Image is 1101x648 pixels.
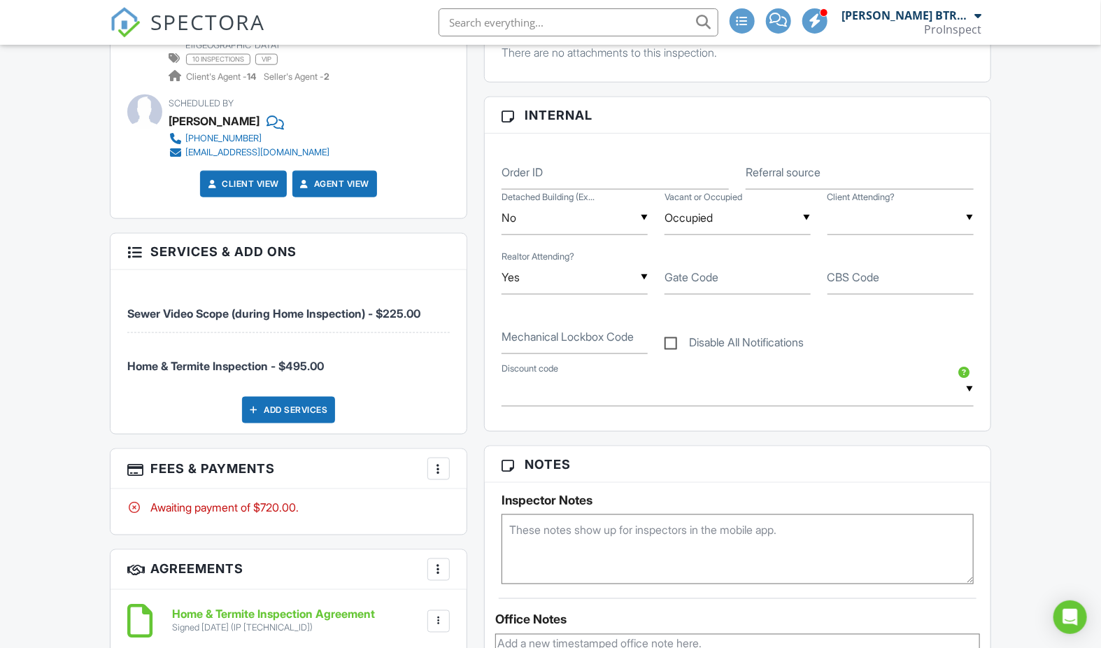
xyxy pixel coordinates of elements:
[665,191,742,204] label: Vacant or Occupied
[111,550,467,590] h3: Agreements
[665,269,718,285] label: Gate Code
[242,397,335,423] div: Add Services
[185,147,329,158] div: [EMAIL_ADDRESS][DOMAIN_NAME]
[247,71,256,82] strong: 14
[186,54,250,65] span: 10 inspections
[169,132,329,146] a: [PHONE_NUMBER]
[172,609,375,633] a: Home & Termite Inspection Agreement Signed [DATE] (IP [TECHNICAL_ID])
[502,191,595,204] label: Detached Building (Excluding Garages)
[111,234,467,270] h3: Services & Add ons
[925,22,982,36] div: ProInspect
[111,449,467,489] h3: Fees & Payments
[297,177,369,191] a: Agent View
[502,493,974,507] h5: Inspector Notes
[172,609,375,621] h6: Home & Termite Inspection Agreement
[169,146,329,160] a: [EMAIL_ADDRESS][DOMAIN_NAME]
[827,191,895,204] label: Client Attending?
[110,7,141,38] img: The Best Home Inspection Software - Spectora
[324,71,329,82] strong: 2
[150,7,265,36] span: SPECTORA
[827,260,974,295] input: CBS Code
[502,320,648,354] input: Mechanical Lockbox Code
[665,336,804,353] label: Disable All Notifications
[110,19,265,48] a: SPECTORA
[502,329,634,344] label: Mechanical Lockbox Code
[169,111,260,132] div: [PERSON_NAME]
[264,71,329,82] span: Seller's Agent -
[502,362,558,375] label: Discount code
[169,98,234,108] span: Scheduled By
[502,251,574,263] label: Realtor Attending?
[127,281,450,333] li: Service: Sewer Video Scope (during Home Inspection)
[485,97,990,134] h3: Internal
[205,177,279,191] a: Client View
[127,500,450,515] div: Awaiting payment of $720.00.
[127,359,324,373] span: Home & Termite Inspection - $495.00
[495,613,980,627] div: Office Notes
[502,164,543,180] label: Order ID
[439,8,718,36] input: Search everything...
[842,8,972,22] div: [PERSON_NAME] BTR# 43777
[185,133,262,144] div: [PHONE_NUMBER]
[172,623,375,634] div: Signed [DATE] (IP [TECHNICAL_ID])
[186,71,258,82] span: Client's Agent -
[827,269,880,285] label: CBS Code
[665,260,811,295] input: Gate Code
[127,333,450,385] li: Service: Home & Termite Inspection
[1053,600,1087,634] div: Open Intercom Messenger
[255,54,278,65] span: vip
[502,45,974,60] p: There are no attachments to this inspection.
[127,307,420,321] span: Sewer Video Scope (during Home Inspection) - $225.00
[485,446,990,483] h3: Notes
[746,164,821,180] label: Referral source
